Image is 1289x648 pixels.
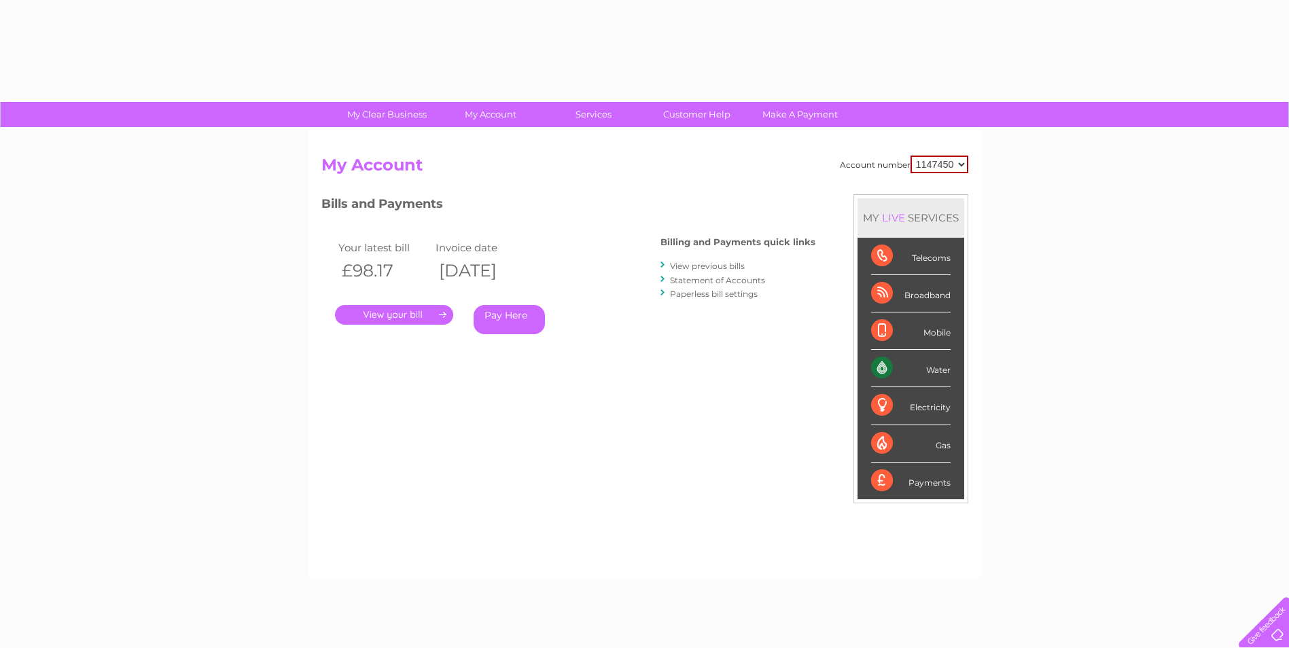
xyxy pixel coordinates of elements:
a: Make A Payment [744,102,856,127]
a: View previous bills [670,261,745,271]
div: Broadband [871,275,951,312]
a: My Account [434,102,546,127]
h4: Billing and Payments quick links [660,237,815,247]
a: Customer Help [641,102,753,127]
div: Gas [871,425,951,463]
td: Your latest bill [335,238,433,257]
div: Mobile [871,312,951,350]
div: LIVE [879,211,908,224]
h3: Bills and Payments [321,194,815,218]
a: Paperless bill settings [670,289,758,299]
a: Pay Here [474,305,545,334]
a: . [335,305,453,325]
th: £98.17 [335,257,433,285]
h2: My Account [321,156,968,181]
div: MY SERVICES [858,198,964,237]
th: [DATE] [432,257,530,285]
a: My Clear Business [331,102,443,127]
div: Payments [871,463,951,499]
div: Telecoms [871,238,951,275]
div: Electricity [871,387,951,425]
a: Statement of Accounts [670,275,765,285]
a: Services [537,102,650,127]
div: Water [871,350,951,387]
div: Account number [840,156,968,173]
td: Invoice date [432,238,530,257]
